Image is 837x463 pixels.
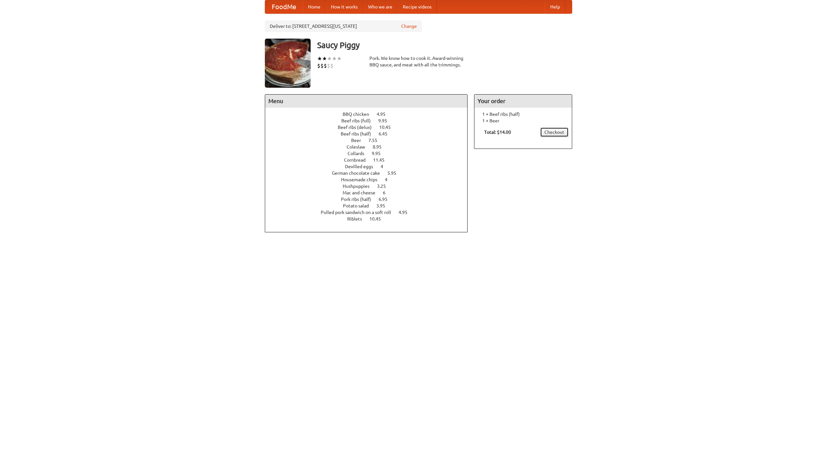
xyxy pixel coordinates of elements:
a: Change [401,23,417,29]
a: German chocolate cake 5.95 [332,170,408,176]
a: Riblets 10.45 [347,216,393,222]
span: Beer [351,138,367,143]
a: Beer 7.55 [351,138,389,143]
h4: Menu [265,95,467,108]
b: Total: $14.00 [484,130,511,135]
span: Pork ribs (half) [341,197,378,202]
span: 7.55 [368,138,384,143]
img: angular.jpg [265,39,311,88]
a: Coleslaw 8.95 [347,144,394,150]
span: 5.95 [387,170,403,176]
li: 1 × Beef ribs (half) [478,111,569,117]
a: BBQ chicken 4.95 [343,112,398,117]
span: Riblets [347,216,368,222]
li: ★ [332,55,337,62]
a: Who we are [363,0,398,13]
span: 6 [383,190,392,195]
a: FoodMe [265,0,303,13]
span: 8.95 [373,144,388,150]
span: Cornbread [344,157,372,163]
li: $ [324,62,327,69]
span: Pulled pork sandwich on a soft roll [321,210,398,215]
span: Beef ribs (full) [341,118,377,123]
a: Pork ribs (half) 6.95 [341,197,400,202]
a: Home [303,0,326,13]
span: 6.45 [379,131,394,136]
li: 1 × Beer [478,117,569,124]
span: 10.45 [379,125,397,130]
span: Potato salad [343,203,375,208]
span: 4.95 [399,210,414,215]
span: 11.45 [373,157,391,163]
a: Cornbread 11.45 [344,157,397,163]
a: Hushpuppies 3.25 [343,184,398,189]
div: Deliver to: [STREET_ADDRESS][US_STATE] [265,20,422,32]
a: Potato salad 3.95 [343,203,397,208]
li: ★ [337,55,342,62]
li: $ [330,62,333,69]
span: Devilled eggs [345,164,380,169]
a: Devilled eggs 4 [345,164,395,169]
span: German chocolate cake [332,170,386,176]
a: Beef ribs (full) 9.95 [341,118,399,123]
h4: Your order [474,95,572,108]
span: Coleslaw [347,144,372,150]
span: Beef ribs (half) [341,131,378,136]
li: ★ [327,55,332,62]
li: $ [327,62,330,69]
span: Collards [348,151,371,156]
a: Mac and cheese 6 [343,190,398,195]
span: 4 [381,164,390,169]
a: Beef ribs (delux) 10.45 [338,125,403,130]
a: Recipe videos [398,0,437,13]
div: Pork. We know how to cook it. Award-winning BBQ sauce, and meat with all the trimmings. [369,55,468,68]
span: 3.95 [376,203,392,208]
span: Mac and cheese [343,190,382,195]
span: 10.45 [369,216,387,222]
h3: Saucy Piggy [317,39,572,52]
a: Beef ribs (half) 6.45 [341,131,400,136]
span: Beef ribs (delux) [338,125,378,130]
span: 4 [385,177,394,182]
span: 4.95 [377,112,392,117]
span: 9.95 [378,118,394,123]
span: BBQ chicken [343,112,376,117]
li: $ [320,62,324,69]
a: Pulled pork sandwich on a soft roll 4.95 [321,210,419,215]
li: ★ [317,55,322,62]
span: 3.25 [377,184,392,189]
a: Housemade chips 4 [341,177,400,182]
a: How it works [326,0,363,13]
li: $ [317,62,320,69]
span: 9.95 [372,151,387,156]
span: 6.95 [379,197,394,202]
a: Help [545,0,565,13]
a: Checkout [540,127,569,137]
span: Housemade chips [341,177,384,182]
span: Hushpuppies [343,184,376,189]
a: Collards 9.95 [348,151,393,156]
li: ★ [322,55,327,62]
